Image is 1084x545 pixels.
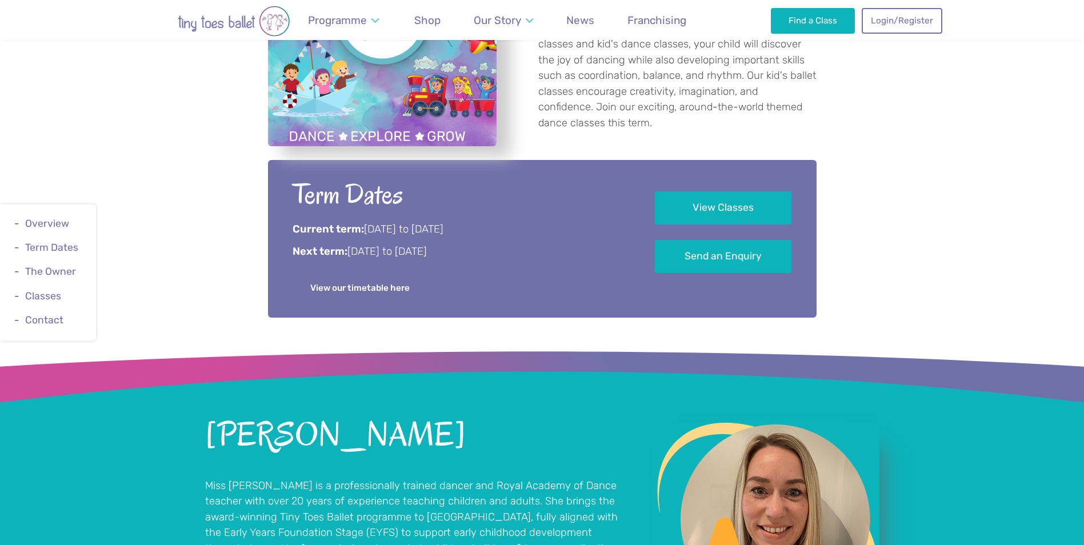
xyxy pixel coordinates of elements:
[627,14,686,27] span: Franchising
[655,191,791,225] a: View Classes
[25,314,63,326] a: Contact
[538,101,802,129] font: . Join our exciting, around-the-world themed dance classes this term.
[25,266,76,278] a: The Owner
[293,222,623,237] p: [DATE] to [DATE]
[308,14,367,27] span: Programme
[771,8,855,33] a: Find a Class
[293,245,347,258] strong: Next term:
[25,242,78,254] a: Term Dates
[142,6,325,37] img: tiny toes ballet
[25,218,69,229] a: Overview
[293,223,364,235] strong: Current term:
[303,7,385,34] a: Programme
[655,240,791,274] a: Send an Enquiry
[622,7,692,34] a: Franchising
[414,14,441,27] span: Shop
[25,290,61,302] a: Classes
[293,275,427,300] a: View our timetable here
[561,7,600,34] a: News
[474,14,521,27] span: Our Story
[862,8,942,33] a: Login/Register
[409,7,446,34] a: Shop
[293,177,623,213] h2: Term Dates
[205,418,622,452] h2: [PERSON_NAME]
[468,7,538,34] a: Our Story
[293,245,623,259] p: [DATE] to [DATE]
[566,14,594,27] span: News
